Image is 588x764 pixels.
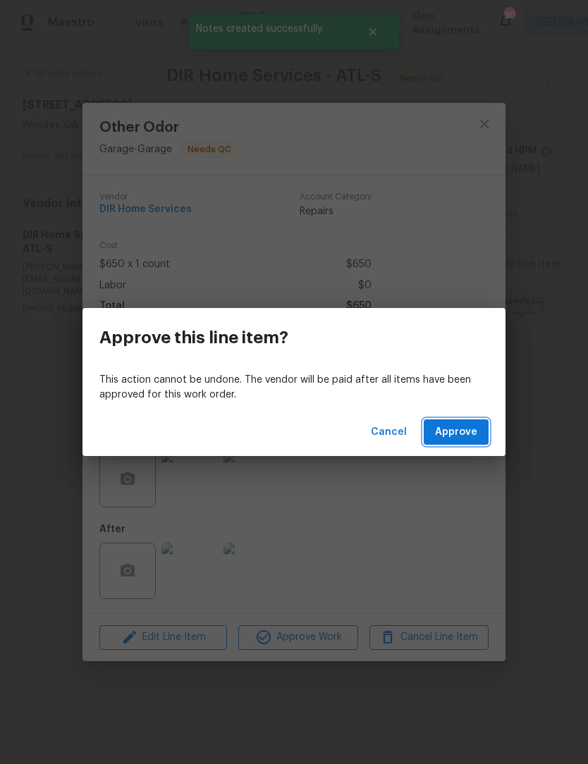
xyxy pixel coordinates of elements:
[371,424,407,441] span: Cancel
[424,419,489,445] button: Approve
[99,373,489,402] p: This action cannot be undone. The vendor will be paid after all items have been approved for this...
[435,424,477,441] span: Approve
[99,328,288,347] h3: Approve this line item?
[365,419,412,445] button: Cancel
